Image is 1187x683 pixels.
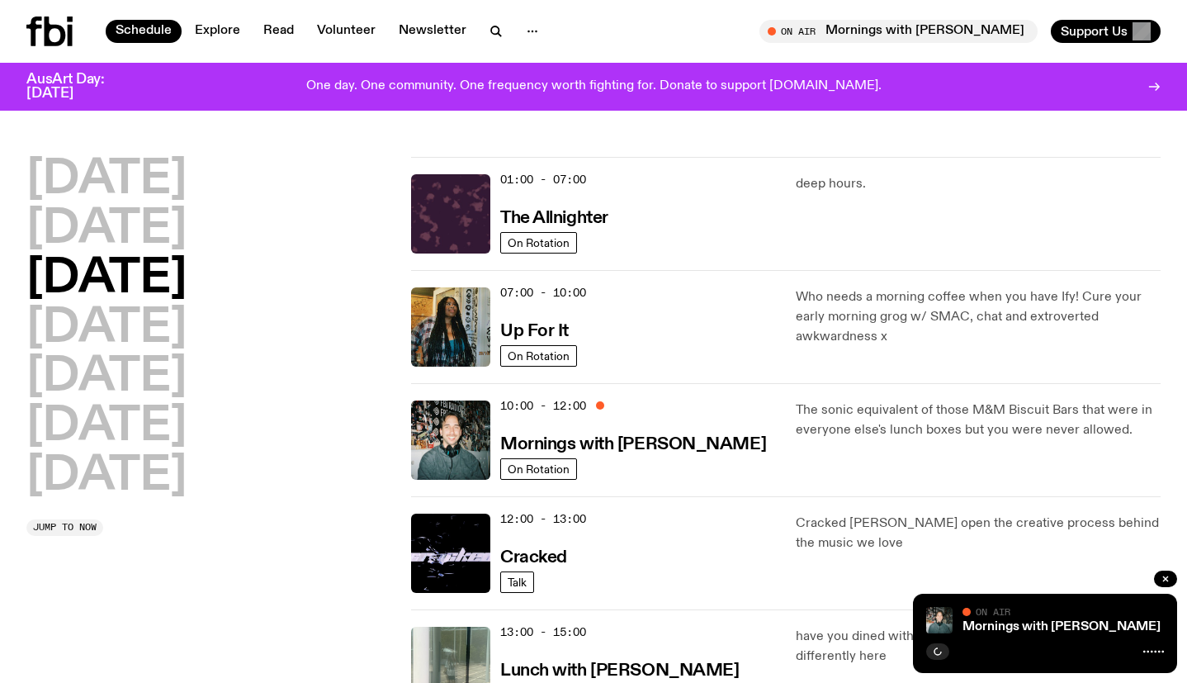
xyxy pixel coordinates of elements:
span: 01:00 - 07:00 [500,172,586,187]
span: On Rotation [508,462,570,475]
button: On AirMornings with [PERSON_NAME] [759,20,1038,43]
a: On Rotation [500,232,577,254]
span: On Rotation [508,236,570,249]
span: 07:00 - 10:00 [500,285,586,301]
h3: Lunch with [PERSON_NAME] [500,662,739,680]
img: Ify - a Brown Skin girl with black braided twists, looking up to the side with her tongue stickin... [411,287,490,367]
img: Logo for Podcast Cracked. Black background, with white writing, with glass smashing graphics [411,514,490,593]
button: [DATE] [26,306,187,352]
img: Radio presenter Ben Hansen sits in front of a wall of photos and an fbi radio sign. Film photo. B... [411,401,490,480]
h3: The Allnighter [500,210,608,227]
a: Up For It [500,320,569,340]
p: One day. One community. One frequency worth fighting for. Donate to support [DOMAIN_NAME]. [306,79,882,94]
a: On Rotation [500,458,577,480]
button: [DATE] [26,404,187,450]
h3: Mornings with [PERSON_NAME] [500,436,766,453]
a: Volunteer [307,20,385,43]
a: Schedule [106,20,182,43]
a: Explore [185,20,250,43]
p: The sonic equivalent of those M&M Biscuit Bars that were in everyone else's lunch boxes but you w... [796,401,1161,440]
a: Cracked [500,546,567,567]
button: [DATE] [26,206,187,253]
p: have you dined with us before? we do things a little differently here [796,627,1161,666]
button: [DATE] [26,453,187,500]
button: Support Us [1051,20,1161,43]
p: deep hours. [796,174,1161,194]
span: Talk [508,576,527,588]
img: Radio presenter Ben Hansen sits in front of a wall of photos and an fbi radio sign. Film photo. B... [926,607,953,633]
button: [DATE] [26,354,187,401]
h3: Cracked [500,549,567,567]
a: Lunch with [PERSON_NAME] [500,659,739,680]
span: On Air [976,606,1010,617]
a: Newsletter [389,20,476,43]
span: 12:00 - 13:00 [500,511,586,527]
p: Cracked [PERSON_NAME] open the creative process behind the music we love [796,514,1161,553]
button: Jump to now [26,519,103,536]
h3: AusArt Day: [DATE] [26,73,132,101]
a: Mornings with [PERSON_NAME] [962,620,1161,633]
a: Talk [500,572,534,593]
span: On Rotation [508,349,570,362]
a: The Allnighter [500,206,608,227]
span: 10:00 - 12:00 [500,398,586,414]
a: Read [253,20,304,43]
a: On Rotation [500,345,577,367]
p: Who needs a morning coffee when you have Ify! Cure your early morning grog w/ SMAC, chat and extr... [796,287,1161,347]
span: Support Us [1061,24,1128,39]
button: [DATE] [26,157,187,203]
button: [DATE] [26,256,187,302]
h3: Up For It [500,323,569,340]
span: 13:00 - 15:00 [500,624,586,640]
span: Jump to now [33,523,97,532]
a: Mornings with [PERSON_NAME] [500,433,766,453]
